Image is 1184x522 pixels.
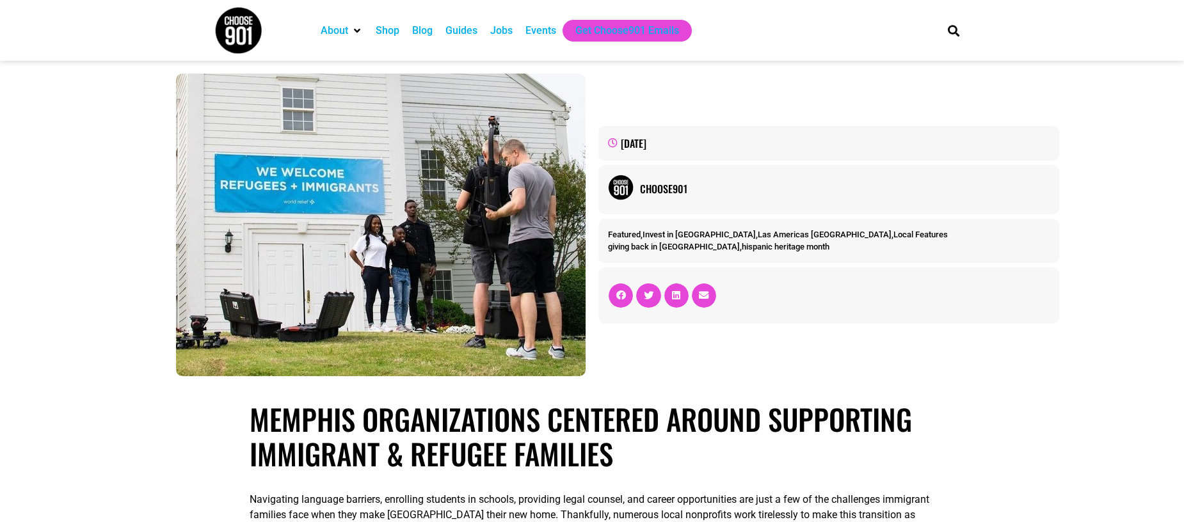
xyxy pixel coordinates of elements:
[640,181,1050,196] a: Choose901
[575,23,679,38] a: Get Choose901 Emails
[490,23,513,38] a: Jobs
[445,23,477,38] a: Guides
[758,230,892,239] a: Las Americas [GEOGRAPHIC_DATA]
[664,283,689,308] div: Share on linkedin
[608,230,641,239] a: Featured
[321,23,348,38] a: About
[314,20,926,42] nav: Main nav
[621,136,646,151] time: [DATE]
[692,283,716,308] div: Share on email
[893,230,948,239] a: Local Features
[250,402,934,471] h1: Memphis Organizations Centered Around Supporting Immigrant & Refugee Families
[376,23,399,38] a: Shop
[608,242,829,251] span: ,
[636,283,660,308] div: Share on twitter
[608,242,740,251] a: giving back in [GEOGRAPHIC_DATA]
[609,283,633,308] div: Share on facebook
[608,230,948,239] span: , , ,
[608,175,634,200] img: Picture of Choose901
[412,23,433,38] a: Blog
[643,230,756,239] a: Invest in [GEOGRAPHIC_DATA]
[943,20,964,41] div: Search
[742,242,829,251] a: hispanic heritage month
[525,23,556,38] a: Events
[314,20,369,42] div: About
